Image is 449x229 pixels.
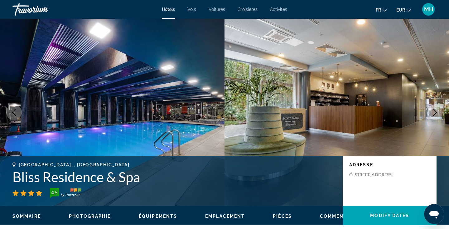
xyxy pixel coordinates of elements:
h1: Bliss Residence & Spa [12,169,337,185]
button: Pièces [273,213,292,219]
button: Commentaires [320,213,362,219]
span: Pièces [273,214,292,219]
span: Emplacement [205,214,245,219]
button: Change language [376,5,387,14]
button: Modify Dates [343,206,437,225]
button: User Menu [420,3,437,16]
button: Équipements [139,213,177,219]
button: Sommaire [12,213,41,219]
span: Commentaires [320,214,362,219]
a: Hôtels [162,7,175,12]
p: Ó [STREET_ADDRESS] [349,172,399,178]
a: Travorium [12,1,75,17]
span: [GEOGRAPHIC_DATA], , [GEOGRAPHIC_DATA] [19,162,130,167]
iframe: Bouton de lancement de la fenêtre de messagerie [424,204,444,224]
button: Emplacement [205,213,245,219]
button: Next image [427,105,443,120]
div: 4.5 [48,189,60,196]
span: fr [376,7,381,12]
a: Croisières [238,7,258,12]
a: Activités [270,7,287,12]
button: Change currency [396,5,411,14]
button: Previous image [6,105,22,120]
button: Photographie [69,213,111,219]
a: Voitures [209,7,225,12]
a: Vols [187,7,196,12]
span: Sommaire [12,214,41,219]
img: TrustYou guest rating badge [50,188,81,198]
p: Adresse [349,162,430,167]
span: Photographie [69,214,111,219]
span: Modify Dates [370,213,409,218]
span: EUR [396,7,405,12]
span: Équipements [139,214,177,219]
span: MH [424,6,433,12]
